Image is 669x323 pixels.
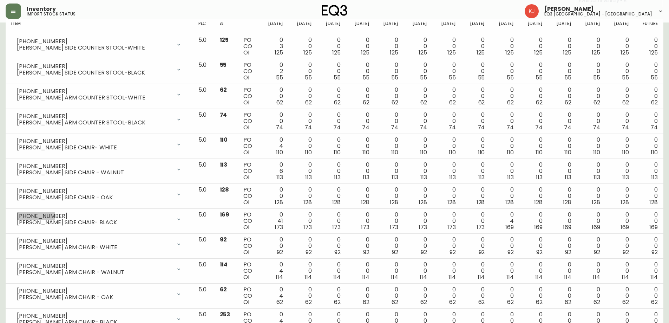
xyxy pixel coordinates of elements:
div: 0 0 [467,87,485,106]
div: 0 6 [265,162,283,181]
span: 125 [649,49,658,57]
span: 169 [220,211,230,219]
div: 0 0 [525,87,543,106]
span: 128 [534,198,543,206]
th: [DATE] [289,19,317,34]
div: 0 0 [496,37,513,56]
div: [PHONE_NUMBER] [17,288,172,294]
div: 0 0 [294,62,312,81]
span: 74 [650,123,658,131]
th: [DATE] [548,19,577,34]
div: 0 0 [467,162,485,181]
span: OI [243,73,249,82]
div: PO CO [243,112,254,131]
th: [DATE] [461,19,490,34]
img: 24a625d34e264d2520941288c4a55f8e [525,4,539,18]
div: [PHONE_NUMBER][PERSON_NAME] SIDE COUNTER STOOL-BLACK [11,62,187,77]
span: 62 [565,98,571,106]
td: 5.0 [193,209,214,234]
div: 0 0 [611,212,629,231]
div: 0 0 [438,62,456,81]
div: 0 0 [525,162,543,181]
span: 128 [361,198,369,206]
span: 62 [363,98,369,106]
span: 110 [536,148,543,156]
th: [DATE] [519,19,548,34]
div: 0 0 [438,87,456,106]
th: [DATE] [490,19,519,34]
div: 0 0 [409,112,427,131]
div: [PHONE_NUMBER] [17,88,172,95]
div: PO CO [243,87,254,106]
div: 0 0 [438,212,456,231]
span: 113 [276,173,283,181]
span: 74 [420,123,427,131]
div: 0 0 [640,37,658,56]
div: 0 0 [640,212,658,231]
div: [PERSON_NAME] SIDE CHAIR - OAK [17,194,172,201]
h5: eq3 [GEOGRAPHIC_DATA] - [GEOGRAPHIC_DATA] [544,12,652,16]
span: 128 [220,186,229,194]
div: 0 0 [583,187,600,206]
div: 0 0 [409,37,427,56]
span: 128 [649,198,658,206]
span: 74 [362,123,369,131]
div: 0 0 [352,137,369,156]
span: 55 [276,73,283,82]
span: 128 [303,198,312,206]
div: [PHONE_NUMBER][PERSON_NAME] SIDE CHAIR- WHITE [11,137,187,152]
span: 125 [534,49,543,57]
div: [PHONE_NUMBER][PERSON_NAME] ARM CHAIR - OAK [11,286,187,302]
div: 0 0 [352,162,369,181]
div: 0 0 [496,87,513,106]
span: 125 [419,49,427,57]
div: 0 0 [611,37,629,56]
span: 110 [420,148,427,156]
span: 62 [220,86,227,94]
div: [PERSON_NAME] SIDE CHAIR- WHITE [17,144,172,151]
div: 0 0 [611,87,629,106]
span: 62 [449,98,456,106]
span: 110 [651,148,658,156]
span: 125 [303,49,312,57]
div: 0 0 [554,187,571,206]
span: 62 [507,98,514,106]
div: 0 0 [381,37,398,56]
div: [PERSON_NAME] ARM CHAIR - OAK [17,294,172,301]
div: 0 0 [640,112,658,131]
div: 0 0 [467,187,485,206]
div: [PHONE_NUMBER][PERSON_NAME] SIDE CHAIR- BLACK [11,212,187,227]
span: 110 [622,148,629,156]
div: 0 0 [583,37,600,56]
th: PLC [193,19,214,34]
div: 0 0 [294,162,312,181]
span: 128 [477,198,485,206]
div: PO CO [243,62,254,81]
span: 125 [390,49,398,57]
td: 5.0 [193,184,214,209]
div: 0 0 [525,37,543,56]
div: 0 0 [409,212,427,231]
span: 128 [390,198,398,206]
div: 0 0 [381,212,398,231]
span: 113 [507,173,514,181]
span: 74 [593,123,600,131]
div: 0 0 [583,137,600,156]
span: 110 [507,148,514,156]
span: 62 [276,98,283,106]
div: PO CO [243,137,254,156]
span: 110 [391,148,398,156]
div: [PHONE_NUMBER] [17,113,172,119]
div: [PHONE_NUMBER][PERSON_NAME] ARM CHAIR- WHITE [11,237,187,252]
div: 0 0 [554,37,571,56]
span: 110 [305,148,312,156]
div: 0 0 [381,162,398,181]
div: 0 0 [438,37,456,56]
div: 0 0 [525,187,543,206]
div: 0 0 [438,187,456,206]
span: 128 [447,198,456,206]
th: [DATE] [404,19,433,34]
span: 62 [593,98,600,106]
span: 113 [363,173,369,181]
div: 0 0 [640,87,658,106]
